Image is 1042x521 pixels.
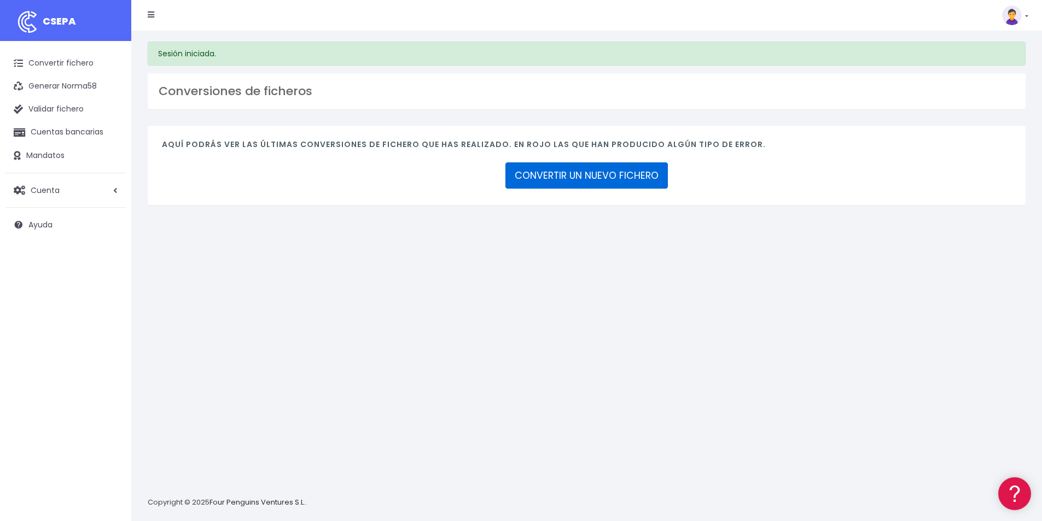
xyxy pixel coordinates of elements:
[5,144,126,167] a: Mandatos
[5,213,126,236] a: Ayuda
[148,497,307,508] p: Copyright © 2025 .
[5,121,126,144] a: Cuentas bancarias
[148,42,1026,66] div: Sesión iniciada.
[5,52,126,75] a: Convertir fichero
[505,162,668,189] a: CONVERTIR UN NUEVO FICHERO
[28,219,53,230] span: Ayuda
[159,84,1015,98] h3: Conversiones de ficheros
[5,179,126,202] a: Cuenta
[209,497,305,507] a: Four Penguins Ventures S.L.
[14,8,41,36] img: logo
[5,98,126,121] a: Validar fichero
[162,140,1011,155] h4: Aquí podrás ver las últimas conversiones de fichero que has realizado. En rojo las que han produc...
[5,75,126,98] a: Generar Norma58
[1002,5,1022,25] img: profile
[43,14,76,28] span: CSEPA
[31,184,60,195] span: Cuenta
